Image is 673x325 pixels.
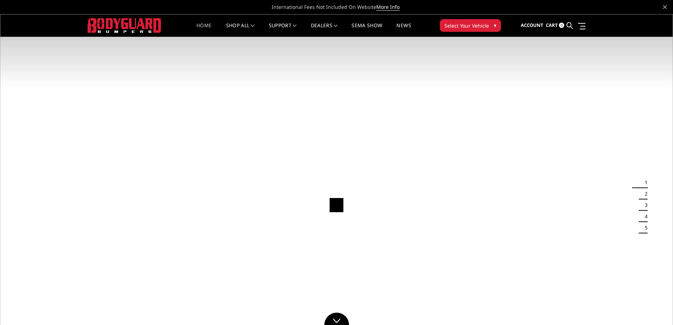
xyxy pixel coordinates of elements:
button: 1 of 5 [640,177,648,188]
a: SEMA Show [352,23,382,37]
span: ▾ [494,22,496,29]
a: Support [269,23,297,37]
button: 5 of 5 [640,222,648,233]
a: Account [521,16,543,35]
span: Select Your Vehicle [444,22,489,29]
a: More Info [376,4,400,11]
span: Account [521,22,543,28]
button: 2 of 5 [640,188,648,199]
a: Click to Down [324,313,349,325]
img: BODYGUARD BUMPERS [88,18,162,33]
a: News [396,23,411,37]
span: 0 [559,23,564,28]
a: Cart 0 [546,16,564,35]
a: shop all [226,23,255,37]
button: 4 of 5 [640,211,648,222]
button: 3 of 5 [640,199,648,211]
span: Cart [546,22,558,28]
button: Select Your Vehicle [440,19,501,32]
a: Dealers [311,23,338,37]
a: Home [196,23,212,37]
